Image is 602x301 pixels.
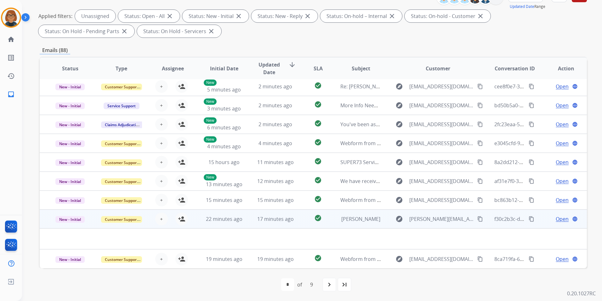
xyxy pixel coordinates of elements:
[155,175,168,187] button: +
[101,216,142,223] span: Customer Support
[101,159,142,166] span: Customer Support
[529,216,534,222] mat-icon: content_copy
[340,121,537,128] span: You've been assigned a new service order: d9f15784-1397-4c5f-97c3-1914b84b4a70
[55,178,85,185] span: New - Initial
[101,178,142,185] span: Customer Support
[314,254,322,262] mat-icon: check_circle
[395,121,403,128] mat-icon: explore
[529,178,534,184] mat-icon: content_copy
[178,139,185,147] mat-icon: person_add
[352,65,370,72] span: Subject
[556,102,569,109] span: Open
[477,12,484,20] mat-icon: close
[314,82,322,89] mat-icon: check_circle
[206,215,242,222] span: 22 minutes ago
[101,256,142,263] span: Customer Support
[251,10,318,22] div: Status: New - Reply
[160,102,163,109] span: +
[395,177,403,185] mat-icon: explore
[529,121,534,127] mat-icon: content_copy
[155,137,168,150] button: +
[495,65,535,72] span: Conversation ID
[255,61,283,76] span: Updated Date
[55,256,85,263] span: New - Initial
[297,281,302,288] div: of
[38,25,134,38] div: Status: On Hold - Pending Parts
[340,256,483,263] span: Webform from [EMAIL_ADDRESS][DOMAIN_NAME] on [DATE]
[104,103,139,109] span: Service Support
[207,105,241,112] span: 3 minutes ago
[207,27,215,35] mat-icon: close
[494,178,590,185] span: af31e7f0-3ae7-4db6-9be7-93d8e342c0a5
[155,253,168,265] button: +
[529,103,534,108] mat-icon: content_copy
[160,83,163,90] span: +
[75,10,116,22] div: Unassigned
[314,139,322,146] mat-icon: check_circle
[116,65,127,72] span: Type
[556,196,569,204] span: Open
[258,140,292,147] span: 4 minutes ago
[258,121,292,128] span: 2 minutes ago
[320,10,402,22] div: Status: On-hold – Internal
[341,215,380,222] span: [PERSON_NAME]
[178,121,185,128] mat-icon: person_add
[178,158,185,166] mat-icon: person_add
[395,196,403,204] mat-icon: explore
[340,83,402,90] span: Re: [PERSON_NAME] claim
[2,9,20,27] img: avatar
[304,12,311,20] mat-icon: close
[572,84,578,89] mat-icon: language
[55,84,85,90] span: New - Initial
[207,143,241,150] span: 4 minutes ago
[204,136,217,143] p: New
[257,159,294,166] span: 11 minutes ago
[409,102,474,109] span: [EMAIL_ADDRESS][DOMAIN_NAME]
[556,83,569,90] span: Open
[258,83,292,90] span: 2 minutes ago
[7,72,15,80] mat-icon: history
[178,177,185,185] mat-icon: person_add
[314,195,322,203] mat-icon: check_circle
[101,121,144,128] span: Claims Adjudication
[305,278,318,291] div: 9
[207,124,241,131] span: 6 minutes ago
[207,86,241,93] span: 5 minutes ago
[556,121,569,128] span: Open
[7,36,15,43] mat-icon: home
[494,102,590,109] span: bd50b5a0-fd65-4636-aabf-70bbfaa5a559
[510,4,534,9] button: Updated Date
[55,121,85,128] span: New - Initial
[529,140,534,146] mat-icon: content_copy
[409,158,474,166] span: [EMAIL_ADDRESS][DOMAIN_NAME]
[204,80,217,86] p: New
[494,121,591,128] span: 2fc23eaa-5d0e-47bd-be8f-0dc474dda9db
[494,197,592,204] span: bc863b12-00a5-4b7e-9aea-401cd5dac0d6
[166,12,173,20] mat-icon: close
[155,118,168,131] button: +
[477,84,483,89] mat-icon: content_copy
[210,65,238,72] span: Initial Date
[529,159,534,165] mat-icon: content_copy
[326,281,333,288] mat-icon: navigate_next
[160,255,163,263] span: +
[395,158,403,166] mat-icon: explore
[206,256,242,263] span: 19 minutes ago
[529,197,534,203] mat-icon: content_copy
[572,140,578,146] mat-icon: language
[160,121,163,128] span: +
[155,213,168,225] button: +
[572,216,578,222] mat-icon: language
[118,10,180,22] div: Status: Open - All
[340,159,523,166] span: SUPER73 Service Center - [PERSON_NAME] R Adv SE Crash/Accidental Repairs
[572,197,578,203] mat-icon: language
[572,103,578,108] mat-icon: language
[155,156,168,168] button: +
[314,120,322,127] mat-icon: check_circle
[572,121,578,127] mat-icon: language
[477,159,483,165] mat-icon: content_copy
[409,196,474,204] span: [EMAIL_ADDRESS][DOMAIN_NAME]
[567,290,596,297] p: 0.20.1027RC
[257,256,294,263] span: 19 minutes ago
[204,117,217,124] p: New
